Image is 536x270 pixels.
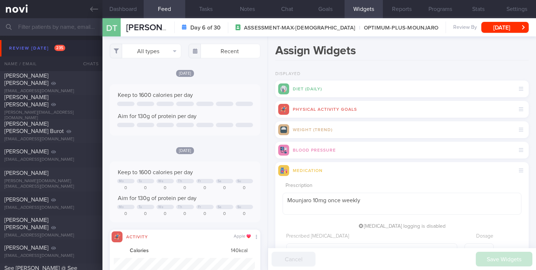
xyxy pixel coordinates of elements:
[4,179,98,189] div: [PERSON_NAME][DOMAIN_NAME][EMAIL_ADDRESS][DOMAIN_NAME]
[176,70,194,77] span: [DATE]
[244,24,356,32] span: ASSESSMENT-MAX-[DEMOGRAPHIC_DATA]
[218,205,222,209] div: Sa
[98,14,125,42] div: DT
[4,157,98,163] div: [EMAIL_ADDRESS][DOMAIN_NAME]
[275,142,529,159] div: Blood Pressure
[275,81,529,97] div: Diet (Daily)
[4,110,98,121] div: [PERSON_NAME][EMAIL_ADDRESS][DOMAIN_NAME]
[117,211,135,217] div: 0
[237,205,241,209] div: Su
[275,71,529,77] h2: Displayed
[4,217,48,230] span: [PERSON_NAME] [PERSON_NAME]
[4,94,48,107] span: [PERSON_NAME] [PERSON_NAME]
[119,179,124,183] div: Mo
[118,169,193,175] span: Keep to 1600 calories per day
[286,243,457,258] button: Select medication...
[286,183,524,189] label: Prescription
[356,24,438,32] span: OPTIMUM-PLUS-MOUNJARO
[118,195,197,201] span: Aim for 130g of protein per day
[4,170,48,176] span: [PERSON_NAME]
[234,234,251,239] div: Apple
[453,24,477,31] span: Review By
[4,89,98,94] div: [EMAIL_ADDRESS][DOMAIN_NAME]
[275,121,529,138] div: Weight (Trend)
[4,121,64,134] span: [PERSON_NAME] [PERSON_NAME] Burot
[139,205,142,209] div: Tu
[275,162,529,179] div: Medication
[4,205,98,211] div: [EMAIL_ADDRESS][DOMAIN_NAME]
[117,185,135,191] div: 0
[4,253,98,259] div: [EMAIL_ADDRESS][DOMAIN_NAME]
[236,211,253,217] div: 0
[126,23,194,32] span: [PERSON_NAME]
[158,205,163,209] div: We
[7,43,67,53] div: Review [DATE]
[176,211,194,217] div: 0
[73,56,102,71] div: Chats
[178,205,182,209] div: Th
[4,233,98,238] div: [EMAIL_ADDRESS][DOMAIN_NAME]
[216,185,233,191] div: 0
[176,147,194,154] span: [DATE]
[178,179,182,183] div: Th
[158,179,163,183] div: We
[110,44,182,58] button: All types
[123,233,152,239] div: Activity
[4,245,48,251] span: [PERSON_NAME]
[198,179,201,183] div: Fr
[231,248,248,254] span: 140 kcal
[283,230,467,240] div: Prescribed [MEDICAL_DATA]
[216,211,233,217] div: 0
[176,185,194,191] div: 0
[196,211,214,217] div: 0
[139,179,142,183] div: Tu
[156,185,174,191] div: 0
[4,137,98,142] div: [EMAIL_ADDRESS][DOMAIN_NAME]
[275,44,529,60] h1: Assign Widgets
[359,224,446,229] span: [MEDICAL_DATA] logging is disabled
[4,197,48,203] span: [PERSON_NAME]
[275,101,529,118] div: Physical Activity Goals
[465,243,494,258] input: 1
[4,149,48,154] span: [PERSON_NAME]
[137,185,154,191] div: 0
[190,24,221,31] strong: Day 6 of 30
[118,92,193,98] span: Keep to 1600 calories per day
[236,185,253,191] div: 0
[467,230,503,240] div: Dosage
[237,179,241,183] div: Su
[156,211,174,217] div: 0
[196,185,214,191] div: 0
[54,45,65,51] span: 235
[198,205,201,209] div: Fr
[218,179,222,183] div: Sa
[137,211,154,217] div: 0
[118,113,197,119] span: Aim for 130g of protein per day
[119,205,124,209] div: Mo
[4,73,48,86] span: [PERSON_NAME] [PERSON_NAME]
[481,22,529,33] button: [DATE]
[130,248,149,254] strong: Calories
